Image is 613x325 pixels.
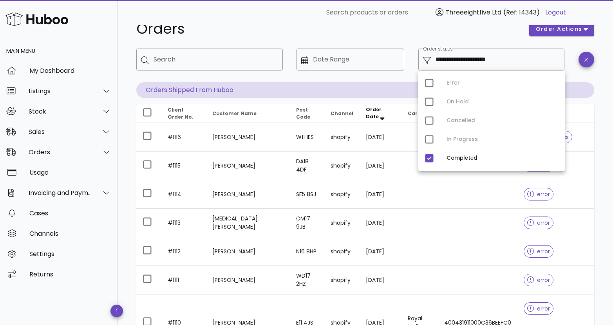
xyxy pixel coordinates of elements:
div: Returns [29,271,111,278]
h1: Orders [136,22,520,36]
div: Invoicing and Payments [29,189,92,197]
td: [DATE] [360,237,401,266]
span: Customer Name [212,110,257,117]
div: Sales [29,128,92,135]
td: [DATE] [360,266,401,294]
div: Settings [29,250,111,258]
div: Stock [29,108,92,115]
td: #1116 [161,123,206,152]
span: Channel [331,110,353,117]
span: Post Code [296,107,310,120]
span: Threeeightfive Ltd [445,8,501,17]
td: [DATE] [360,123,401,152]
td: WD17 2HZ [290,266,324,294]
span: error [527,277,550,283]
td: [PERSON_NAME] [206,266,290,294]
td: shopify [324,237,360,266]
td: #1114 [161,180,206,209]
th: Client Order No. [161,104,206,123]
th: Order Date: Sorted descending. Activate to remove sorting. [360,104,401,123]
span: (Ref: 14343) [503,8,540,17]
th: Channel [324,104,360,123]
td: [PERSON_NAME] [206,237,290,266]
td: shopify [324,123,360,152]
td: #1112 [161,237,206,266]
td: [MEDICAL_DATA][PERSON_NAME] [206,209,290,237]
td: SE5 8SJ [290,180,324,209]
label: Order status [423,46,452,52]
th: Carrier [401,104,438,123]
td: shopify [324,209,360,237]
td: #1111 [161,266,206,294]
span: error [527,220,550,226]
a: Logout [545,8,566,17]
td: [PERSON_NAME] [206,180,290,209]
td: shopify [324,152,360,180]
span: error [527,249,550,254]
td: shopify [324,266,360,294]
td: CM17 9JB [290,209,324,237]
span: error [527,191,550,197]
div: Orders [29,148,92,156]
span: error [527,306,550,311]
th: Customer Name [206,104,290,123]
span: order actions [535,25,582,33]
td: #1113 [161,209,206,237]
td: [PERSON_NAME] [206,152,290,180]
td: N16 8HP [290,237,324,266]
td: [DATE] [360,180,401,209]
td: [PERSON_NAME] [206,123,290,152]
div: Completed [447,155,559,161]
p: Orders Shipped From Huboo [136,82,594,98]
div: My Dashboard [29,67,111,74]
td: DA18 4DF [290,152,324,180]
div: Listings [29,87,92,95]
span: Carrier [408,110,427,117]
button: order actions [529,22,594,36]
span: Client Order No. [168,107,193,120]
img: Huboo Logo [5,11,68,27]
th: Post Code [290,104,324,123]
div: Channels [29,230,111,237]
div: Cases [29,209,111,217]
div: Usage [29,169,111,176]
span: Order Date [366,106,382,120]
td: W11 1ES [290,123,324,152]
td: shopify [324,180,360,209]
td: #1115 [161,152,206,180]
td: [DATE] [360,209,401,237]
td: [DATE] [360,152,401,180]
